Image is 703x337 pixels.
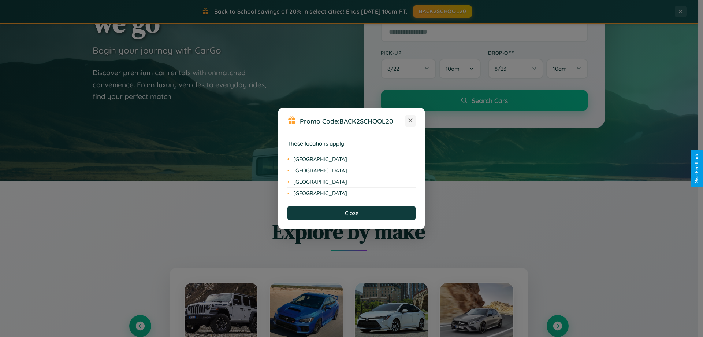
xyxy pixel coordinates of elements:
li: [GEOGRAPHIC_DATA] [287,165,416,176]
b: BACK2SCHOOL20 [339,117,393,125]
strong: These locations apply: [287,140,346,147]
div: Give Feedback [694,154,699,183]
h3: Promo Code: [300,117,405,125]
li: [GEOGRAPHIC_DATA] [287,154,416,165]
button: Close [287,206,416,220]
li: [GEOGRAPHIC_DATA] [287,176,416,188]
li: [GEOGRAPHIC_DATA] [287,188,416,199]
